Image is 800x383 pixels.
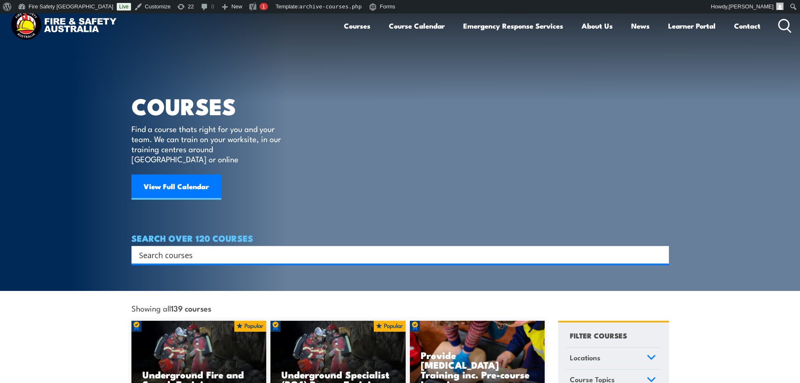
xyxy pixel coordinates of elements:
[262,3,265,10] span: 1
[570,352,601,363] span: Locations
[344,15,370,37] a: Courses
[141,249,652,261] form: Search form
[582,15,613,37] a: About Us
[131,233,669,243] h4: SEARCH OVER 120 COURSES
[131,304,211,312] span: Showing all
[734,15,761,37] a: Contact
[389,15,445,37] a: Course Calendar
[463,15,563,37] a: Emergency Response Services
[299,3,362,10] span: archive-courses.php
[171,302,211,314] strong: 139 courses
[566,348,660,370] a: Locations
[570,330,627,341] h4: FILTER COURSES
[131,124,285,164] p: Find a course thats right for you and your team. We can train on your worksite, in our training c...
[668,15,716,37] a: Learner Portal
[631,15,650,37] a: News
[131,96,293,116] h1: COURSES
[654,249,666,261] button: Search magnifier button
[117,3,131,11] a: Live
[131,174,221,200] a: View Full Calendar
[139,248,650,261] input: Search input
[729,3,774,10] span: [PERSON_NAME]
